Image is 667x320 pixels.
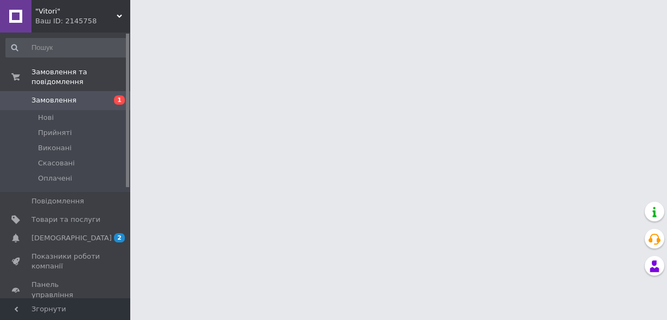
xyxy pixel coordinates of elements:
[31,95,77,105] span: Замовлення
[38,174,72,183] span: Оплачені
[35,7,117,16] span: "Vitori"
[31,280,100,299] span: Панель управління
[38,128,72,138] span: Прийняті
[35,16,130,26] div: Ваш ID: 2145758
[31,196,84,206] span: Повідомлення
[31,252,100,271] span: Показники роботи компанії
[114,95,125,105] span: 1
[38,113,54,123] span: Нові
[38,143,72,153] span: Виконані
[38,158,75,168] span: Скасовані
[31,215,100,225] span: Товари та послуги
[5,38,128,57] input: Пошук
[31,233,112,243] span: [DEMOGRAPHIC_DATA]
[114,233,125,242] span: 2
[31,67,130,87] span: Замовлення та повідомлення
